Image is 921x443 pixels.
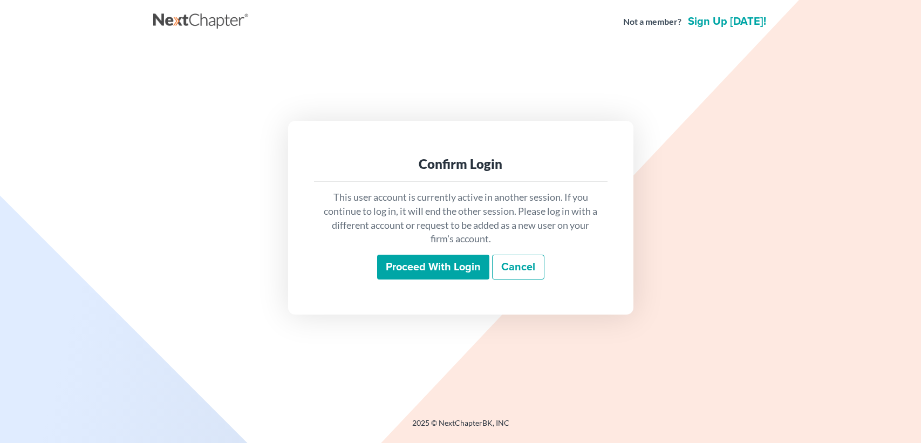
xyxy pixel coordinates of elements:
[686,16,768,27] a: Sign up [DATE]!
[492,255,544,280] a: Cancel
[623,16,681,28] strong: Not a member?
[153,418,768,437] div: 2025 © NextChapterBK, INC
[323,190,599,246] p: This user account is currently active in another session. If you continue to log in, it will end ...
[323,155,599,173] div: Confirm Login
[377,255,489,280] input: Proceed with login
